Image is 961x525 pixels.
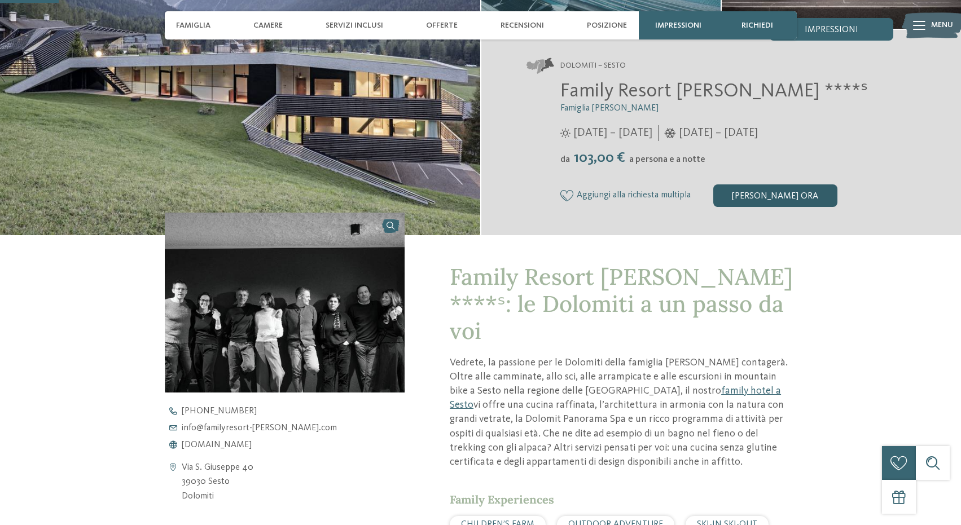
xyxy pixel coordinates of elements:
img: Il nostro family hotel a Sesto, il vostro rifugio sulle Dolomiti. [165,213,405,392]
span: 103,00 € [571,151,628,165]
i: Orari d'apertura inverno [664,128,676,138]
span: Famiglia [PERSON_NAME] [560,104,659,113]
address: Via S. Giuseppe 40 39030 Sesto Dolomiti [182,461,253,504]
span: Dolomiti – Sesto [560,60,626,72]
span: Offerte [426,21,458,30]
span: Recensioni [501,21,544,30]
a: [DOMAIN_NAME] [165,440,424,449]
span: da [560,155,570,164]
span: Camere [253,21,283,30]
i: Orari d'apertura estate [560,128,571,138]
span: Impressioni [805,25,858,34]
span: [PHONE_NUMBER] [182,407,257,416]
span: Impressioni [655,21,701,30]
span: [DOMAIN_NAME] [182,440,252,449]
span: Family Resort [PERSON_NAME] ****ˢ [560,81,868,101]
span: Famiglia [176,21,210,30]
p: Vedrete, la passione per le Dolomiti della famiglia [PERSON_NAME] contagerà. Oltre alle camminate... [450,356,796,470]
span: info@ familyresort-[PERSON_NAME]. com [182,423,337,433]
span: a persona e a notte [629,155,705,164]
span: Aggiungi alla richiesta multipla [577,191,691,201]
span: Family Resort [PERSON_NAME] ****ˢ: le Dolomiti a un passo da voi [450,262,793,345]
span: Posizione [587,21,627,30]
span: Family Experiences [450,492,554,506]
span: [DATE] – [DATE] [679,125,758,141]
a: info@familyresort-[PERSON_NAME].com [165,423,424,433]
span: [DATE] – [DATE] [573,125,652,141]
span: Servizi inclusi [326,21,383,30]
a: [PHONE_NUMBER] [165,407,424,416]
span: richiedi [741,21,773,30]
div: [PERSON_NAME] ora [713,184,837,207]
